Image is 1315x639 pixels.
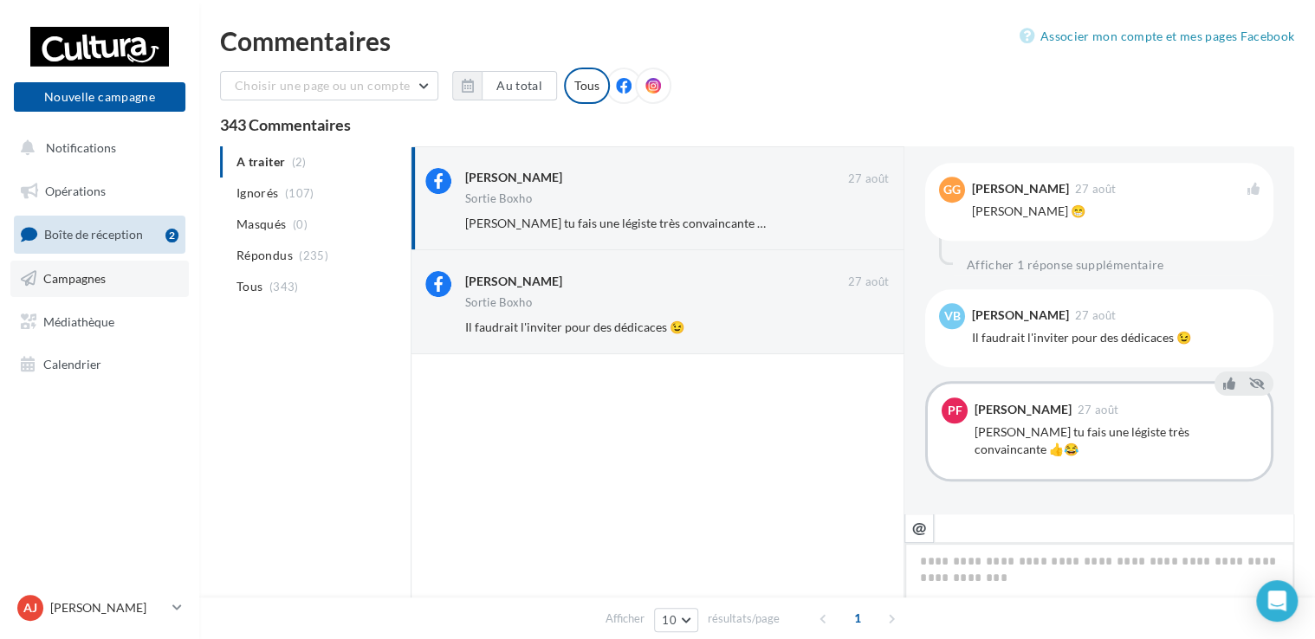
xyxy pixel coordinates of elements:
span: AJ [23,599,37,616]
a: Campagnes [10,261,189,297]
div: Sortie Boxho [465,297,532,308]
a: Associer mon compte et mes pages Facebook [1020,26,1294,47]
div: 2 [165,229,178,242]
span: VB [944,307,961,325]
span: 10 [662,613,677,627]
div: [PERSON_NAME] [975,403,1072,416]
span: 1 [844,604,871,632]
span: 27 août [848,274,889,290]
button: @ [904,513,934,543]
div: [PERSON_NAME] [465,273,562,290]
span: (235) [299,248,328,262]
p: [PERSON_NAME] [50,599,165,616]
span: [PERSON_NAME] tu fais une légiste très convaincante 👍😂 [465,216,787,230]
div: Commentaires [220,28,1294,54]
div: Open Intercom Messenger [1256,580,1298,622]
div: Il faudrait l'inviter pour des dédicaces 😉 [972,329,1260,346]
div: [PERSON_NAME] 😁 [972,203,1260,220]
div: [PERSON_NAME] [465,169,562,186]
span: Masqués [236,216,286,233]
button: Notifications [10,130,182,166]
span: résultats/page [708,610,780,627]
span: Campagnes [43,271,106,286]
span: Calendrier [43,357,101,371]
a: AJ [PERSON_NAME] [14,591,185,624]
div: [PERSON_NAME] tu fais une légiste très convaincante 👍😂 [975,423,1257,458]
span: Médiathèque [43,313,114,328]
a: Boîte de réception2 [10,216,189,253]
span: Ignorés [236,184,278,202]
div: 343 Commentaires [220,117,1294,132]
span: Répondus [236,247,293,264]
span: Tous [236,278,262,295]
span: 27 août [1075,310,1116,321]
i: @ [912,520,927,535]
a: Opérations [10,173,189,210]
span: Notifications [46,140,116,155]
button: Nouvelle campagne [14,82,185,112]
div: Sortie Boxho [465,193,532,204]
span: 27 août [848,171,889,187]
span: Choisir une page ou un compte [235,78,410,93]
div: Tous [564,68,610,104]
span: Boîte de réception [44,227,143,242]
span: (0) [293,217,308,231]
button: Au total [452,71,557,100]
button: Choisir une page ou un compte [220,71,438,100]
button: Au total [482,71,557,100]
a: Calendrier [10,346,189,383]
button: Afficher 1 réponse supplémentaire [960,255,1171,275]
a: Médiathèque [10,304,189,340]
span: Opérations [45,184,106,198]
button: 10 [654,608,698,632]
span: (343) [269,280,299,294]
span: PF [948,402,962,419]
span: Gg [943,181,961,198]
span: 27 août [1075,184,1116,195]
span: (107) [285,186,314,200]
span: 27 août [1078,404,1118,416]
div: [PERSON_NAME] [972,309,1069,321]
span: Afficher [606,610,645,627]
div: [PERSON_NAME] [972,183,1069,195]
span: Il faudrait l'inviter pour des dédicaces 😉 [465,319,684,334]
